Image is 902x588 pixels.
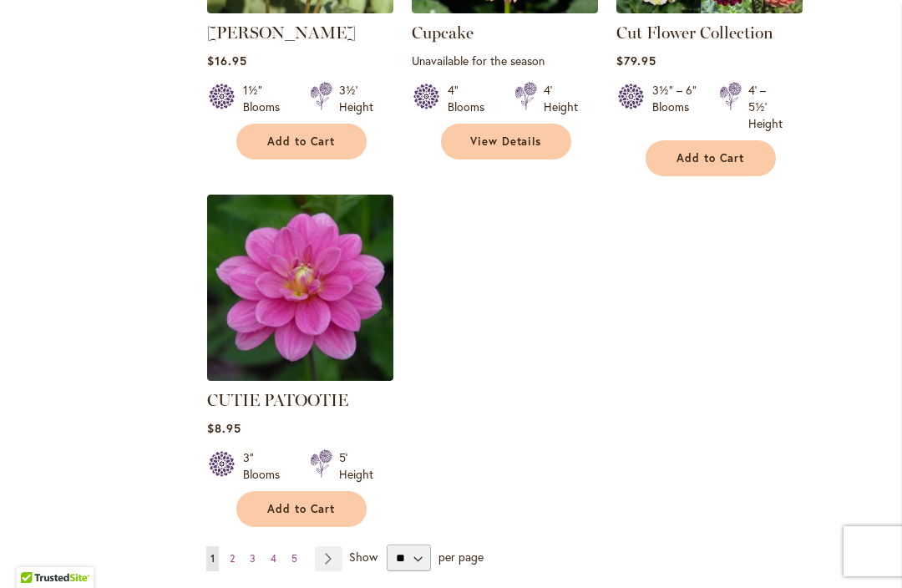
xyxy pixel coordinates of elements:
[243,82,290,115] div: 1½" Blooms
[271,552,276,565] span: 4
[448,82,494,115] div: 4" Blooms
[207,420,241,436] span: $8.95
[676,151,745,165] span: Add to Cart
[207,53,247,68] span: $16.95
[207,390,348,410] a: CUTIE PATOOTIE
[266,546,281,571] a: 4
[616,23,773,43] a: Cut Flower Collection
[544,82,578,115] div: 4' Height
[339,449,373,483] div: 5' Height
[246,546,260,571] a: 3
[412,53,598,68] p: Unavailable for the season
[207,368,393,384] a: CUTIE PATOOTIE
[616,53,656,68] span: $79.95
[207,195,393,381] img: CUTIE PATOOTIE
[225,546,239,571] a: 2
[748,82,783,132] div: 4' – 5½' Height
[230,552,235,565] span: 2
[616,1,803,17] a: CUT FLOWER COLLECTION
[13,529,59,575] iframe: Launch Accessibility Center
[207,1,393,17] a: CROSSFIELD EBONY
[646,140,776,176] button: Add to Cart
[438,549,484,565] span: per page
[339,82,373,115] div: 3½' Height
[441,124,571,160] a: View Details
[412,23,474,43] a: Cupcake
[207,23,356,43] a: [PERSON_NAME]
[267,502,336,516] span: Add to Cart
[470,134,542,149] span: View Details
[250,552,256,565] span: 3
[287,546,302,571] a: 5
[349,549,378,565] span: Show
[412,1,598,17] a: Cupcake
[210,552,215,565] span: 1
[236,124,367,160] button: Add to Cart
[267,134,336,149] span: Add to Cart
[291,552,297,565] span: 5
[236,491,367,527] button: Add to Cart
[243,449,290,483] div: 3" Blooms
[652,82,699,132] div: 3½" – 6" Blooms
